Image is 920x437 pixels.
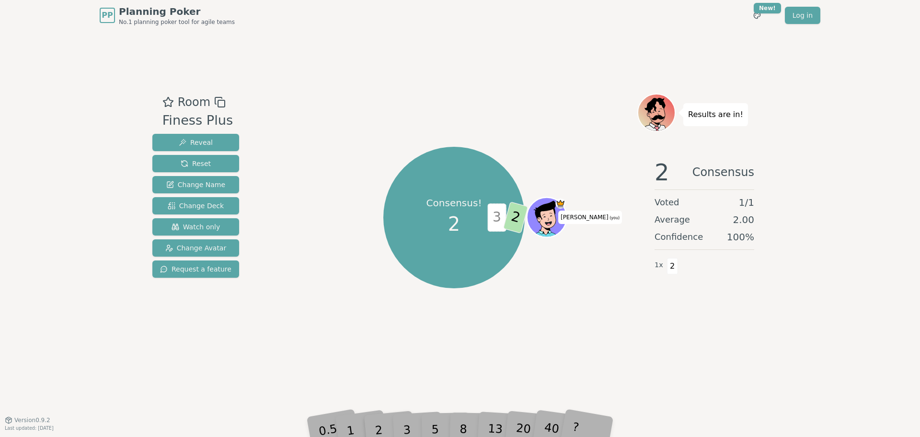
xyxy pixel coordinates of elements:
[733,213,754,226] span: 2.00
[166,180,225,189] span: Change Name
[655,161,669,184] span: 2
[655,260,663,271] span: 1 x
[754,3,781,13] div: New!
[165,243,227,253] span: Change Avatar
[558,211,622,224] span: Click to change your name
[727,230,754,244] span: 100 %
[503,201,528,234] span: 2
[555,199,565,209] span: Alex is the host
[655,230,703,244] span: Confidence
[152,134,239,151] button: Reveal
[168,201,224,211] span: Change Deck
[102,10,113,21] span: PP
[162,94,174,111] button: Add as favourite
[748,7,766,24] button: New!
[688,108,743,121] p: Results are in!
[487,203,506,232] span: 3
[528,199,565,236] button: Click to change your avatar
[152,218,239,236] button: Watch only
[667,258,678,274] span: 2
[100,5,235,26] a: PPPlanning PokerNo.1 planning poker tool for agile teams
[178,94,210,111] span: Room
[655,196,679,209] span: Voted
[152,176,239,193] button: Change Name
[739,196,754,209] span: 1 / 1
[152,155,239,172] button: Reset
[5,425,54,431] span: Last updated: [DATE]
[692,161,754,184] span: Consensus
[609,216,620,220] span: (you)
[160,264,231,274] span: Request a feature
[152,260,239,278] button: Request a feature
[448,210,460,238] span: 2
[152,239,239,257] button: Change Avatar
[655,213,690,226] span: Average
[119,5,235,18] span: Planning Poker
[179,138,213,147] span: Reveal
[785,7,820,24] a: Log in
[172,222,220,232] span: Watch only
[119,18,235,26] span: No.1 planning poker tool for agile teams
[426,196,482,210] p: Consensus!
[162,111,233,130] div: Finess Plus
[5,416,50,424] button: Version0.9.2
[181,159,211,168] span: Reset
[14,416,50,424] span: Version 0.9.2
[152,197,239,214] button: Change Deck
